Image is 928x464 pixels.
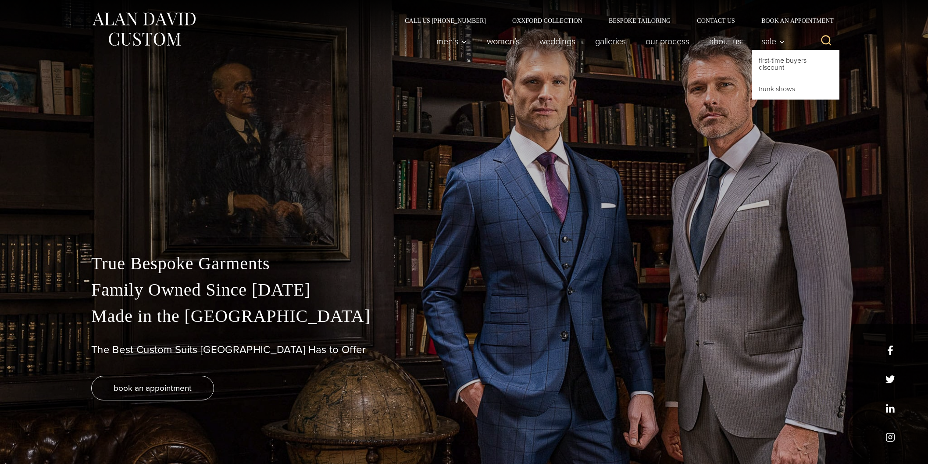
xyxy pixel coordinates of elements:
[885,375,895,384] a: x/twitter
[91,376,214,400] a: book an appointment
[392,18,837,24] nav: Secondary Navigation
[748,18,837,24] a: Book an Appointment
[477,32,530,50] a: Women’s
[436,37,467,46] span: Men’s
[91,343,837,356] h1: The Best Custom Suits [GEOGRAPHIC_DATA] Has to Offer
[91,10,196,49] img: Alan David Custom
[885,403,895,413] a: linkedin
[761,37,785,46] span: Sale
[392,18,499,24] a: Call Us [PHONE_NUMBER]
[91,250,837,329] p: True Bespoke Garments Family Owned Since [DATE] Made in the [GEOGRAPHIC_DATA]
[885,432,895,442] a: instagram
[885,346,895,355] a: facebook
[684,18,748,24] a: Contact Us
[499,18,596,24] a: Oxxford Collection
[752,50,839,78] a: First-Time Buyers Discount
[427,32,790,50] nav: Primary Navigation
[585,32,636,50] a: Galleries
[700,32,752,50] a: About Us
[636,32,700,50] a: Our Process
[596,18,684,24] a: Bespoke Tailoring
[752,79,839,100] a: Trunk Shows
[816,31,837,52] button: View Search Form
[530,32,585,50] a: weddings
[114,382,192,394] span: book an appointment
